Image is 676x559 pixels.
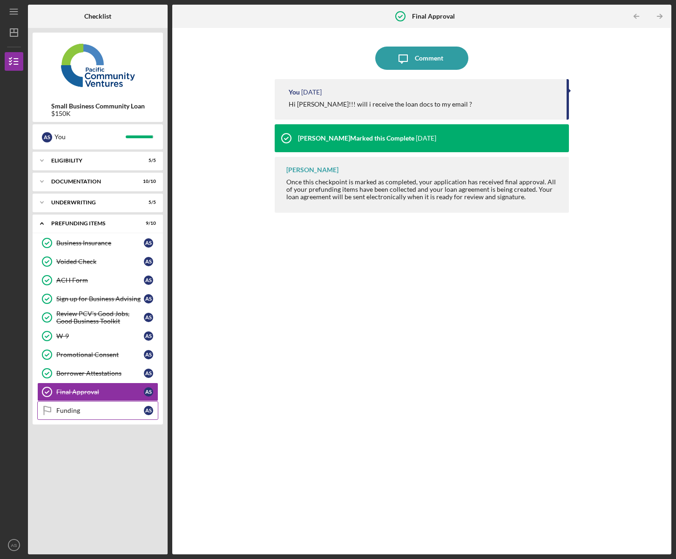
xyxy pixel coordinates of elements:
div: Voided Check [56,258,144,265]
div: A S [144,369,153,378]
div: You [289,88,300,96]
a: Business InsuranceAS [37,234,158,252]
a: Review PCV's Good Jobs, Good Business ToolkitAS [37,308,158,327]
div: A S [144,331,153,341]
div: Eligibility [51,158,133,163]
div: Comment [415,47,443,70]
div: W-9 [56,332,144,340]
b: Checklist [84,13,111,20]
div: 10 / 10 [139,179,156,184]
div: Borrower Attestations [56,370,144,377]
div: Final Approval [56,388,144,396]
div: A S [144,350,153,359]
button: AS [5,536,23,554]
div: A S [144,406,153,415]
div: Funding [56,407,144,414]
img: Product logo [33,37,163,93]
a: Voided CheckAS [37,252,158,271]
div: $150K [51,110,145,117]
div: [PERSON_NAME] [286,166,338,174]
div: Prefunding Items [51,221,133,226]
a: W-9AS [37,327,158,345]
div: A S [42,132,52,142]
div: Once this checkpoint is marked as completed, your application has received final approval. All of... [286,178,559,201]
a: Promotional ConsentAS [37,345,158,364]
div: A S [144,313,153,322]
div: 9 / 10 [139,221,156,226]
div: A S [144,238,153,248]
div: A S [144,387,153,397]
button: Comment [375,47,468,70]
div: Review PCV's Good Jobs, Good Business Toolkit [56,310,144,325]
div: 5 / 5 [139,200,156,205]
div: Hi [PERSON_NAME]!!! will i receive the loan docs to my email ? [289,101,472,108]
div: Business Insurance [56,239,144,247]
a: ACH FormAS [37,271,158,290]
div: ACH Form [56,276,144,284]
div: A S [144,294,153,303]
time: 2025-09-02 19:02 [301,88,322,96]
b: Small Business Community Loan [51,102,145,110]
div: Underwriting [51,200,133,205]
div: You [54,129,126,145]
text: AS [11,543,17,548]
time: 2025-08-29 20:17 [416,135,436,142]
a: Sign up for Business AdvisingAS [37,290,158,308]
b: Final Approval [412,13,455,20]
div: 5 / 5 [139,158,156,163]
a: Borrower AttestationsAS [37,364,158,383]
div: [PERSON_NAME] Marked this Complete [298,135,414,142]
div: Sign up for Business Advising [56,295,144,303]
a: FundingAS [37,401,158,420]
div: Promotional Consent [56,351,144,358]
a: Final ApprovalAS [37,383,158,401]
div: A S [144,276,153,285]
div: Documentation [51,179,133,184]
div: A S [144,257,153,266]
